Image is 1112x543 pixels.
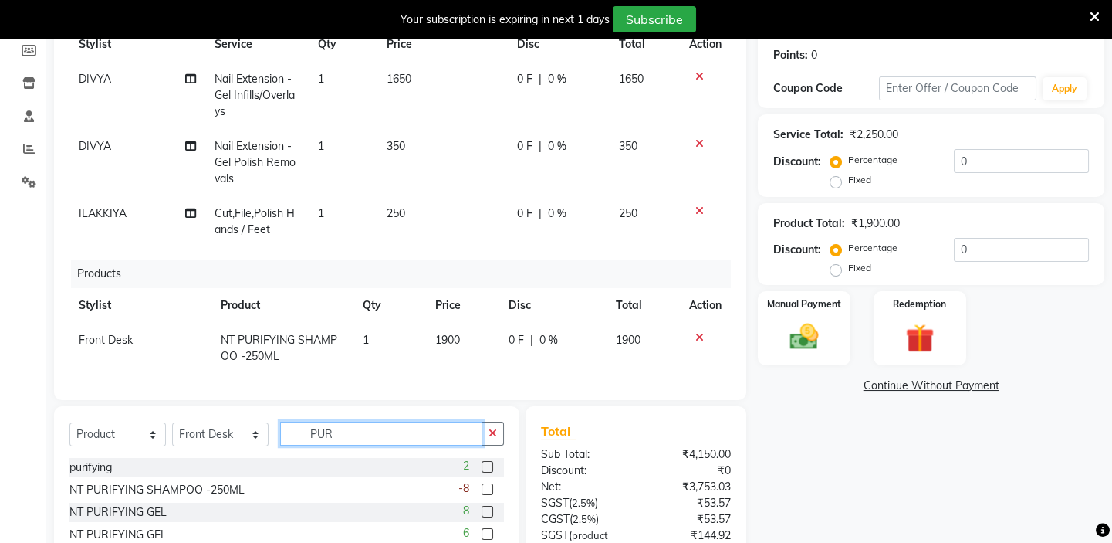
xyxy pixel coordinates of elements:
[680,288,731,323] th: Action
[499,288,607,323] th: Disc
[69,288,211,323] th: Stylist
[850,127,898,143] div: ₹2,250.00
[529,479,636,495] div: Net:
[529,446,636,463] div: Sub Total:
[541,423,576,439] span: Total
[387,72,411,86] span: 1650
[309,27,377,62] th: Qty
[636,446,742,463] div: ₹4,150.00
[1043,77,1087,100] button: Apply
[773,154,821,170] div: Discount:
[848,261,871,275] label: Fixed
[79,206,127,220] span: ILAKKIYA
[539,138,542,154] span: |
[613,6,696,32] button: Subscribe
[363,333,369,347] span: 1
[463,458,469,474] span: 2
[69,482,245,498] div: NT PURIFYING SHAMPOO -250ML
[426,288,499,323] th: Price
[529,463,636,479] div: Discount:
[79,139,111,153] span: DIVYA
[619,206,637,220] span: 250
[636,463,742,479] div: ₹0
[318,206,324,220] span: 1
[79,333,133,347] span: Front Desk
[548,138,566,154] span: 0 %
[773,80,878,97] div: Coupon Code
[879,76,1036,100] input: Enter Offer / Coupon Code
[211,288,354,323] th: Product
[572,497,595,509] span: 2.5%
[318,72,324,86] span: 1
[781,321,827,353] img: _cash.svg
[463,525,469,541] span: 6
[69,527,167,543] div: NT PURIFYING GEL
[517,71,532,87] span: 0 F
[893,297,946,311] label: Redemption
[767,297,841,311] label: Manual Payment
[529,495,636,511] div: ( )
[215,72,295,118] span: Nail Extension - Gel Infills/Overlays
[636,479,742,495] div: ₹3,753.03
[377,27,509,62] th: Price
[530,332,533,348] span: |
[636,511,742,528] div: ₹53.57
[848,241,897,255] label: Percentage
[851,216,900,232] div: ₹1,900.00
[541,496,569,510] span: SGST
[548,205,566,222] span: 0 %
[215,206,295,236] span: Cut,File,Polish Hands / Feet
[458,480,469,497] span: -8
[387,206,405,220] span: 250
[69,460,112,476] div: purifying
[69,504,167,521] div: NT PURIFYING GEL
[387,139,405,153] span: 350
[508,27,610,62] th: Disc
[205,27,309,62] th: Service
[616,333,640,347] span: 1900
[761,378,1101,394] a: Continue Without Payment
[539,332,558,348] span: 0 %
[607,288,680,323] th: Total
[517,138,532,154] span: 0 F
[811,47,817,63] div: 0
[463,503,469,519] span: 8
[548,71,566,87] span: 0 %
[221,333,337,363] span: NT PURIFYING SHAMPOO -250ML
[619,139,637,153] span: 350
[71,260,742,288] div: Products
[848,153,897,167] label: Percentage
[215,139,296,185] span: Nail Extension - Gel Polish Removals
[318,139,324,153] span: 1
[539,71,542,87] span: |
[280,422,482,446] input: Search or Scan
[636,495,742,511] div: ₹53.57
[573,513,596,525] span: 2.5%
[619,72,644,86] span: 1650
[353,288,426,323] th: Qty
[773,242,821,258] div: Discount:
[401,12,610,28] div: Your subscription is expiring in next 1 days
[773,216,845,232] div: Product Total:
[773,47,808,63] div: Points:
[541,528,569,542] span: SGST
[79,72,111,86] span: DIVYA
[529,511,636,528] div: ( )
[539,205,542,222] span: |
[435,333,460,347] span: 1900
[897,321,943,356] img: _gift.svg
[680,27,731,62] th: Action
[517,205,532,222] span: 0 F
[541,512,570,526] span: CGST
[773,127,843,143] div: Service Total:
[69,27,205,62] th: Stylist
[610,27,680,62] th: Total
[572,529,608,541] span: product
[848,173,871,187] label: Fixed
[509,332,524,348] span: 0 F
